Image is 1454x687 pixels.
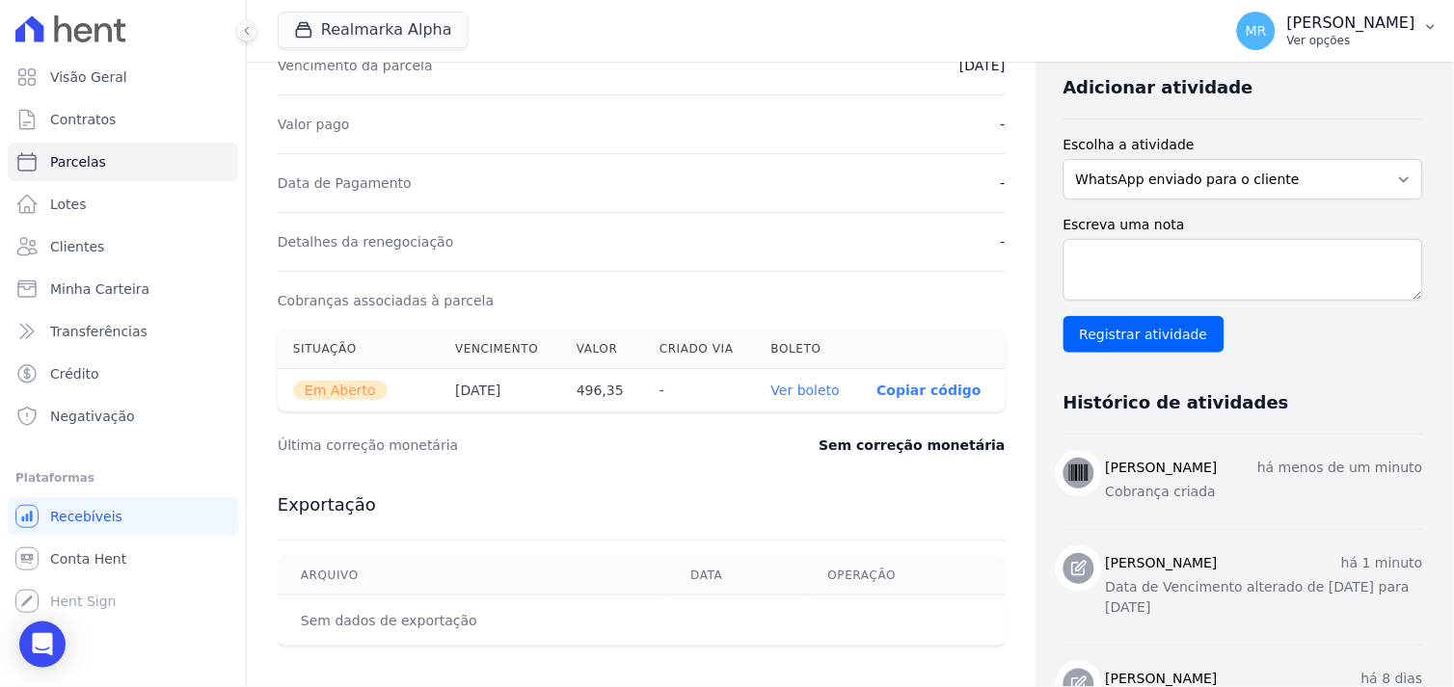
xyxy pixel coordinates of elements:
[278,493,1006,516] h3: Exportação
[1106,577,1423,618] p: Data de Vencimento alterado de [DATE] para [DATE]
[50,279,149,299] span: Minha Carteira
[8,355,238,393] a: Crédito
[959,56,1005,75] dd: [DATE]
[756,330,862,369] th: Boleto
[8,58,238,96] a: Visão Geral
[1064,135,1423,155] label: Escolha a atividade
[278,115,350,134] dt: Valor pago
[1064,215,1423,235] label: Escreva uma nota
[8,397,238,436] a: Negativação
[667,556,804,595] th: Data
[1064,316,1225,353] input: Registrar atividade
[50,237,104,256] span: Clientes
[278,291,494,310] dt: Cobranças associadas à parcela
[1106,458,1218,478] h3: [PERSON_NAME]
[1341,553,1423,573] p: há 1 minuto
[1287,33,1415,48] p: Ver opções
[1246,24,1267,38] span: MR
[278,56,433,75] dt: Vencimento da parcela
[50,407,135,426] span: Negativação
[440,369,561,412] th: [DATE]
[644,330,756,369] th: Criado via
[278,232,454,251] dt: Detalhes da renegociação
[278,556,667,595] th: Arquivo
[8,185,238,224] a: Lotes
[19,621,66,668] div: Open Intercom Messenger
[877,383,982,398] button: Copiar código
[15,466,230,489] div: Plataformas
[8,270,238,308] a: Minha Carteira
[1001,232,1006,251] dd: -
[293,381,388,400] span: Em Aberto
[1001,115,1006,134] dd: -
[8,227,238,266] a: Clientes
[1064,76,1253,99] h3: Adicionar atividade
[1064,391,1289,414] h3: Histórico de atividades
[561,369,644,412] th: 496,35
[50,67,127,87] span: Visão Geral
[1001,173,1006,193] dd: -
[50,322,148,341] span: Transferências
[1287,13,1415,33] p: [PERSON_NAME]
[771,383,840,398] a: Ver boleto
[50,507,122,526] span: Recebíveis
[8,312,238,351] a: Transferências
[278,12,469,48] button: Realmarka Alpha
[8,497,238,536] a: Recebíveis
[1257,458,1423,478] p: há menos de um minuto
[50,364,99,383] span: Crédito
[278,436,708,455] dt: Última correção monetária
[1106,482,1423,502] p: Cobrança criada
[805,556,1006,595] th: Operação
[8,100,238,139] a: Contratos
[50,195,87,214] span: Lotes
[8,143,238,181] a: Parcelas
[50,110,116,129] span: Contratos
[561,330,644,369] th: Valor
[278,173,412,193] dt: Data de Pagamento
[644,369,756,412] th: -
[278,595,667,647] td: Sem dados de exportação
[440,330,561,369] th: Vencimento
[278,330,440,369] th: Situação
[50,152,106,172] span: Parcelas
[1222,4,1454,58] button: MR [PERSON_NAME] Ver opções
[50,549,126,568] span: Conta Hent
[8,540,238,578] a: Conta Hent
[1106,553,1218,573] h3: [PERSON_NAME]
[819,436,1005,455] dd: Sem correção monetária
